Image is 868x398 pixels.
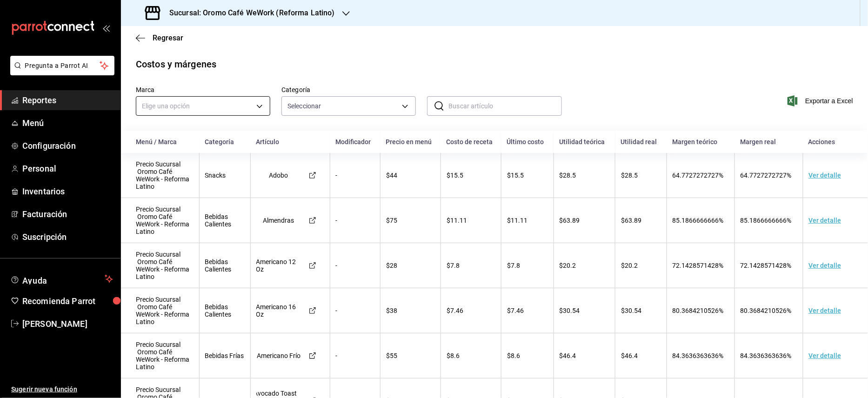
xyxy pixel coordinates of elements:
td: Ver detalle [803,243,868,288]
th: Margen real [735,131,803,153]
th: Acciones [803,131,868,153]
td: $7.8 [501,243,554,288]
div: Americano 12 Oz [256,258,301,273]
td: $38 [380,288,441,333]
button: Regresar [136,33,183,42]
button: Exportar a Excel [789,95,853,106]
th: Menú / Marca [121,131,199,153]
span: Seleccionar [287,101,321,111]
span: Ayuda [22,273,101,285]
label: Marca [136,87,270,93]
td: Precio Sucursal Oromo Café WeWork - Reforma Latino [121,333,199,378]
span: 84.3636363636% [673,352,724,359]
td: Precio Sucursal Oromo Café WeWork - Reforma Latino [121,288,199,333]
span: 80.3684210526% [673,307,724,314]
label: Categoría [281,87,416,93]
span: $63.89 [560,217,580,224]
span: 72.1428571428% [673,262,724,269]
span: [PERSON_NAME] [22,318,113,330]
td: $7.46 [501,288,554,333]
span: 85.1866666666% [741,217,792,224]
td: $11.11 [501,198,554,243]
span: 85.1866666666% [673,217,724,224]
td: - [330,243,380,288]
td: $11.11 [441,198,501,243]
th: Utilidad teórica [554,131,615,153]
td: Bebidas Calientes [199,198,250,243]
button: Pregunta a Parrot AI [10,56,114,75]
span: $28.5 [560,172,576,179]
span: $20.2 [560,262,576,269]
input: Buscar artículo [448,97,561,115]
td: Ver detalle [803,153,868,198]
div: Costos y márgenes [136,57,216,71]
span: Configuración [22,139,113,152]
span: Regresar [153,33,183,42]
div: Adobo [256,172,301,179]
th: Último costo [501,131,554,153]
span: Pregunta a Parrot AI [25,61,100,71]
td: Bebidas Calientes [199,243,250,288]
span: 80.3684210526% [741,307,792,314]
span: 64.7727272727% [673,172,724,179]
span: $30.54 [621,307,641,314]
td: Snacks [199,153,250,198]
span: 84.3636363636% [741,352,792,359]
span: Recomienda Parrot [22,295,113,307]
td: $7.46 [441,288,501,333]
td: $75 [380,198,441,243]
td: $7.8 [441,243,501,288]
td: - [330,288,380,333]
td: Ver detalle [803,288,868,333]
div: Almendras [256,217,301,224]
span: Suscripción [22,231,113,243]
th: Margen teórico [667,131,734,153]
td: - [330,153,380,198]
span: 64.7727272727% [741,172,792,179]
td: Bebidas Frías [199,333,250,378]
span: $20.2 [621,262,638,269]
th: Categoría [199,131,250,153]
td: $28 [380,243,441,288]
td: - [330,333,380,378]
a: Pregunta a Parrot AI [7,67,114,77]
td: $8.6 [441,333,501,378]
td: $15.5 [501,153,554,198]
span: $46.4 [621,352,638,359]
td: Precio Sucursal Oromo Café WeWork - Reforma Latino [121,198,199,243]
span: $46.4 [560,352,576,359]
td: Ver detalle [803,198,868,243]
td: $8.6 [501,333,554,378]
th: Modificador [330,131,380,153]
td: Precio Sucursal Oromo Café WeWork - Reforma Latino [121,243,199,288]
div: Americano 16 Oz [256,303,301,318]
th: Precio en menú [380,131,441,153]
td: $55 [380,333,441,378]
span: $30.54 [560,307,580,314]
td: Ver detalle [803,333,868,378]
span: 72.1428571428% [741,262,792,269]
td: $15.5 [441,153,501,198]
span: $28.5 [621,172,638,179]
div: Elige una opción [136,96,270,116]
span: Reportes [22,94,113,106]
span: Inventarios [22,185,113,198]
span: Facturación [22,208,113,220]
td: Bebidas Calientes [199,288,250,333]
th: Artículo [250,131,330,153]
th: Utilidad real [615,131,667,153]
div: Americano Frío [256,352,301,359]
td: Precio Sucursal Oromo Café WeWork - Reforma Latino [121,153,199,198]
th: Costo de receta [441,131,501,153]
span: $63.89 [621,217,641,224]
td: $44 [380,153,441,198]
span: Personal [22,162,113,175]
h3: Sucursal: Oromo Café WeWork (Reforma Latino) [162,7,335,19]
span: Sugerir nueva función [11,385,113,394]
button: open_drawer_menu [102,24,110,32]
span: Menú [22,117,113,129]
td: - [330,198,380,243]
